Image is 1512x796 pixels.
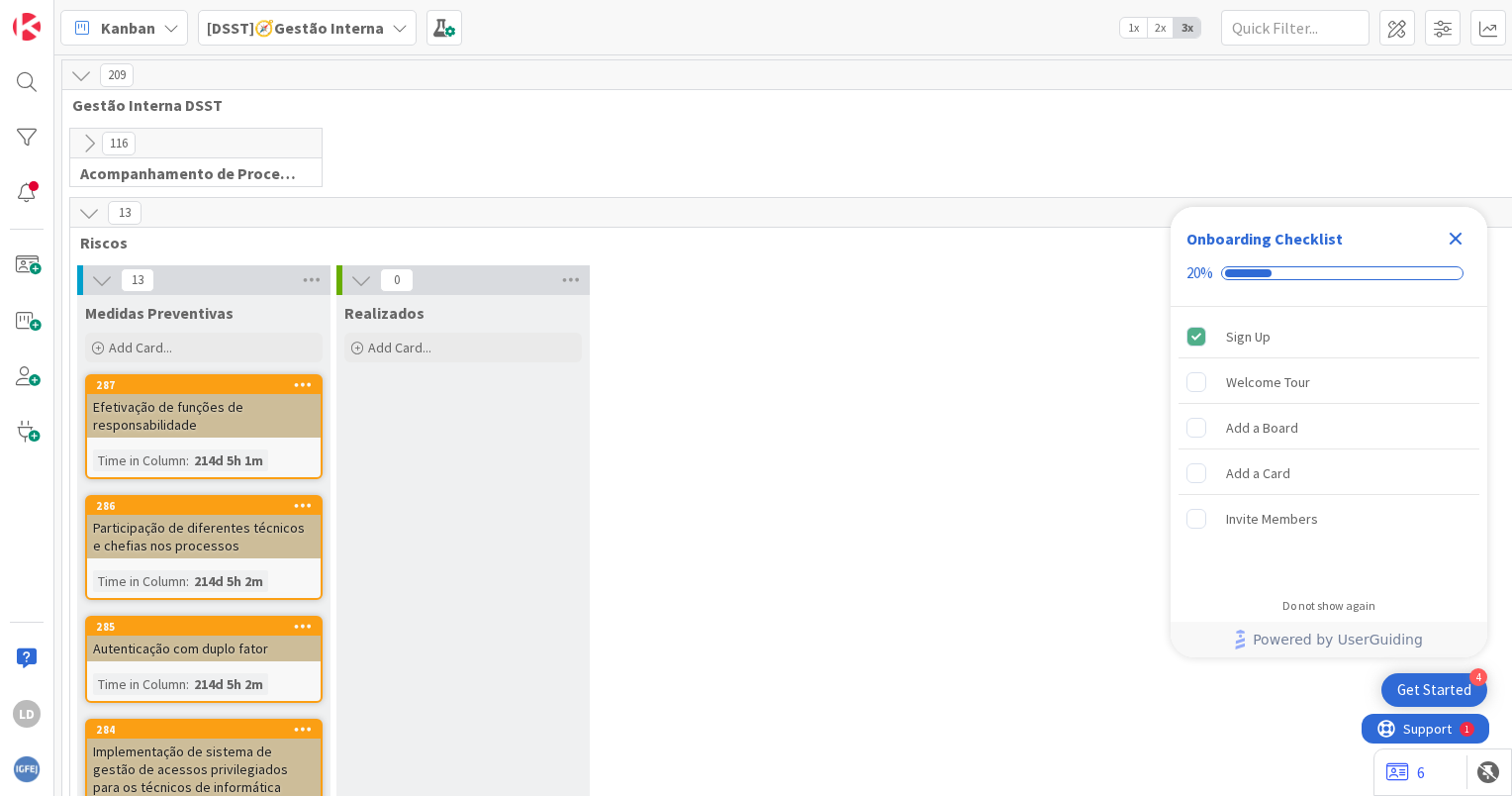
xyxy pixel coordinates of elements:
[1282,598,1375,614] div: Do not show again
[1386,760,1425,784] a: 6
[1226,325,1271,348] div: Sign Up
[1226,507,1318,531] div: Invite Members
[100,63,134,87] span: 209
[1120,18,1147,38] span: 1x
[1226,461,1290,485] div: Add a Card
[87,721,321,739] div: 284
[103,8,108,24] div: 1
[87,394,321,438] div: Efetivação de funções de responsabilidade
[186,673,189,695] span: :
[93,449,186,471] div: Time in Column
[1186,264,1213,282] div: 20%
[87,515,321,558] div: Participação de diferentes técnicos e chefias nos processos
[207,18,384,38] b: [DSST]🧭Gestão Interna
[42,3,90,27] span: Support
[1174,18,1200,38] span: 3x
[189,673,268,695] div: 214d 5h 2m
[1381,673,1487,707] div: Open Get Started checklist, remaining modules: 4
[96,620,321,634] div: 285
[85,303,234,323] span: Medidas Preventivas
[1226,416,1298,440] div: Add a Board
[121,268,154,292] span: 13
[189,570,268,592] div: 214d 5h 2m
[1179,451,1479,495] div: Add a Card is incomplete.
[1179,360,1479,404] div: Welcome Tour is incomplete.
[186,449,189,471] span: :
[1171,207,1487,657] div: Checklist Container
[109,339,172,356] span: Add Card...
[1186,227,1343,250] div: Onboarding Checklist
[87,497,321,515] div: 286
[93,570,186,592] div: Time in Column
[1179,315,1479,358] div: Sign Up is complete.
[96,378,321,392] div: 287
[1179,406,1479,449] div: Add a Board is incomplete.
[1469,668,1487,686] div: 4
[380,268,414,292] span: 0
[1440,223,1471,254] div: Close Checklist
[1186,264,1471,282] div: Checklist progress: 20%
[344,303,425,323] span: Realizados
[87,497,321,558] div: 286Participação de diferentes técnicos e chefias nos processos
[1181,622,1477,657] a: Powered by UserGuiding
[186,570,189,592] span: :
[87,376,321,394] div: 287
[189,449,268,471] div: 214d 5h 1m
[1171,622,1487,657] div: Footer
[13,700,41,728] div: LD
[96,499,321,513] div: 286
[1226,370,1310,394] div: Welcome Tour
[87,618,321,636] div: 285
[368,339,431,356] span: Add Card...
[87,376,321,438] div: 287Efetivação de funções de responsabilidade
[93,673,186,695] div: Time in Column
[1147,18,1174,38] span: 2x
[87,636,321,661] div: Autenticação com duplo fator
[1179,497,1479,541] div: Invite Members is incomplete.
[101,16,155,40] span: Kanban
[80,163,297,183] span: Acompanhamento de Procedimentos / Contratos
[1171,307,1487,585] div: Checklist items
[13,755,41,783] img: avatar
[1397,680,1471,700] div: Get Started
[87,618,321,661] div: 285Autenticação com duplo fator
[13,13,41,41] img: Visit kanbanzone.com
[96,723,321,737] div: 284
[1221,10,1370,46] input: Quick Filter...
[108,201,142,225] span: 13
[102,132,136,155] span: 116
[1253,628,1423,651] span: Powered by UserGuiding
